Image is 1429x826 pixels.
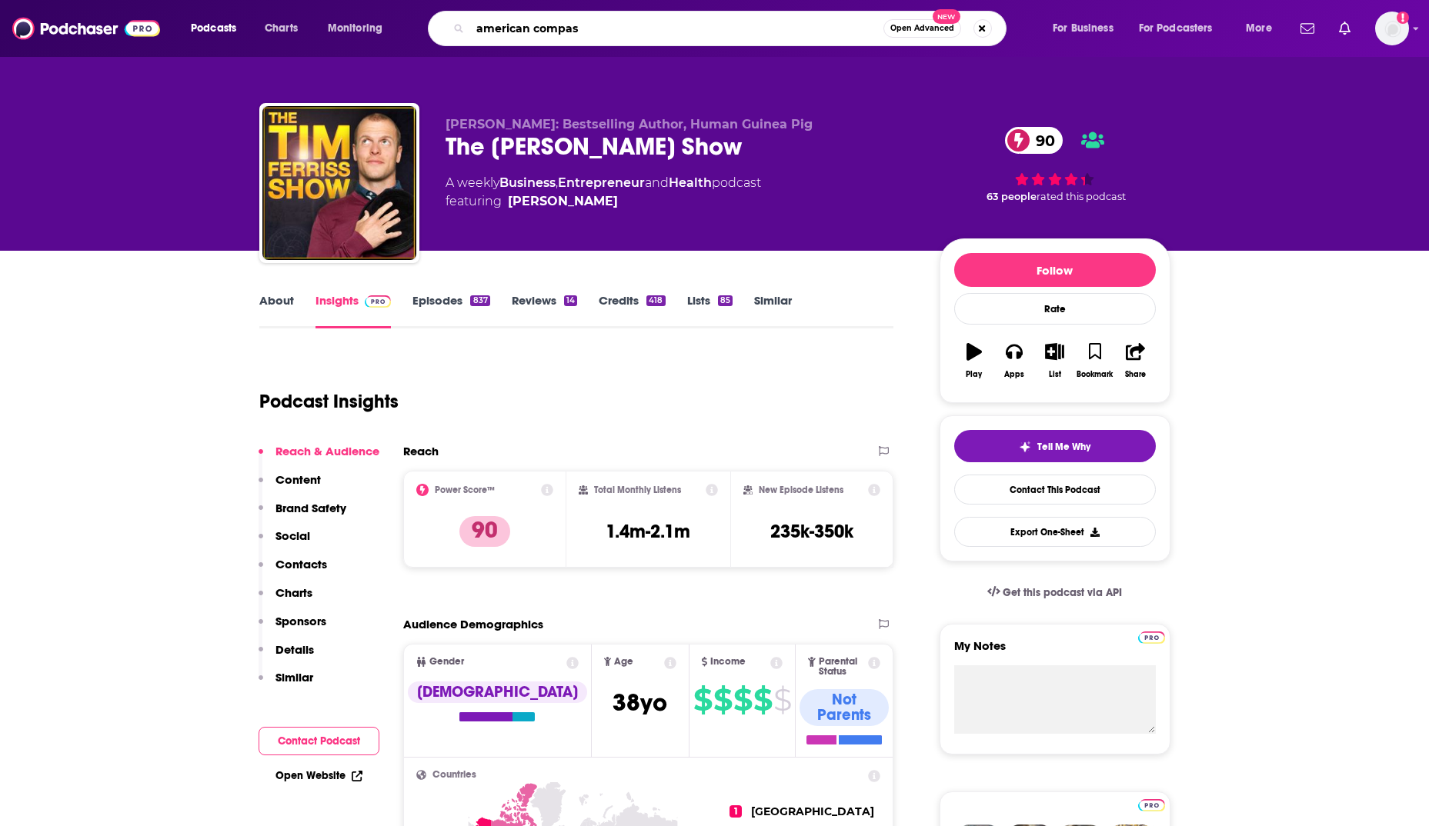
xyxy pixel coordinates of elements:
span: [GEOGRAPHIC_DATA] [751,804,874,818]
span: $ [713,688,732,712]
span: 63 people [987,191,1037,202]
button: Contacts [259,557,327,585]
div: Bookmark [1077,370,1113,379]
button: open menu [1235,16,1291,41]
img: The Tim Ferriss Show [262,106,416,260]
img: User Profile [1375,12,1409,45]
span: $ [733,688,752,712]
span: Get this podcast via API [1003,586,1122,599]
img: Podchaser Pro [1138,799,1165,811]
button: Reach & Audience [259,444,379,472]
button: Share [1115,333,1155,388]
span: Age [614,657,633,667]
p: Similar [275,670,313,684]
span: Income [710,657,746,667]
div: Apps [1004,370,1024,379]
span: , [556,175,558,190]
button: Follow [954,253,1156,287]
button: Sponsors [259,614,326,642]
span: For Podcasters [1139,18,1213,39]
img: Podchaser Pro [1138,631,1165,644]
div: Not Parents [800,689,889,726]
a: About [259,293,294,328]
div: 85 [718,295,733,306]
div: 14 [564,295,577,306]
p: Contacts [275,557,327,571]
a: Entrepreneur [558,175,645,190]
img: Podchaser - Follow, Share and Rate Podcasts [12,14,160,43]
a: Pro website [1138,797,1165,811]
div: 90 63 peoplerated this podcast [940,117,1170,212]
div: Play [966,370,982,379]
div: Share [1125,370,1146,379]
span: rated this podcast [1037,191,1126,202]
button: Open AdvancedNew [883,19,961,38]
span: Logged in as SeanHerpolsheimer [1375,12,1409,45]
a: Lists85 [687,293,733,328]
p: Details [275,642,314,657]
span: More [1246,18,1272,39]
p: Charts [275,585,312,600]
h2: Reach [403,444,439,458]
div: Search podcasts, credits, & more... [442,11,1021,46]
span: $ [693,688,712,712]
a: 90 [1005,127,1063,154]
span: Open Advanced [890,25,954,32]
a: Credits418 [599,293,665,328]
h3: 235k-350k [770,520,853,543]
a: Similar [754,293,792,328]
p: Reach & Audience [275,444,379,458]
span: New [933,9,960,24]
button: Play [954,333,994,388]
div: List [1049,370,1061,379]
span: Charts [265,18,298,39]
button: open menu [317,16,402,41]
span: Podcasts [191,18,236,39]
span: 38 yo [613,688,667,718]
a: Show notifications dropdown [1294,15,1320,42]
a: Contact This Podcast [954,475,1156,505]
a: Charts [255,16,307,41]
button: tell me why sparkleTell Me Why [954,430,1156,462]
a: Get this podcast via API [975,574,1135,611]
div: Rate [954,293,1156,325]
h2: New Episode Listens [759,485,843,495]
p: Content [275,472,321,487]
button: Export One-Sheet [954,517,1156,547]
p: Brand Safety [275,501,346,515]
button: Show profile menu [1375,12,1409,45]
svg: Add a profile image [1397,12,1409,24]
h3: 1.4m-2.1m [606,520,690,543]
span: 1 [730,805,742,818]
h2: Total Monthly Listens [594,485,681,495]
span: $ [773,688,791,712]
label: My Notes [954,638,1156,665]
div: 418 [646,295,665,306]
img: Podchaser Pro [365,295,392,308]
span: and [645,175,669,190]
div: 837 [470,295,489,306]
p: Sponsors [275,614,326,628]
a: Health [669,175,712,190]
span: [PERSON_NAME]: Bestselling Author, Human Guinea Pig [446,117,813,132]
button: open menu [1129,16,1235,41]
input: Search podcasts, credits, & more... [470,16,883,41]
a: Business [499,175,556,190]
span: Monitoring [328,18,382,39]
button: List [1034,333,1074,388]
div: [DEMOGRAPHIC_DATA] [408,681,587,703]
button: Charts [259,585,312,614]
div: A weekly podcast [446,174,761,211]
button: Social [259,528,310,557]
span: Countries [432,770,476,780]
button: open menu [180,16,256,41]
img: tell me why sparkle [1019,441,1031,453]
button: Contact Podcast [259,727,379,755]
a: Episodes837 [412,293,489,328]
span: $ [753,688,772,712]
span: Tell Me Why [1037,441,1090,453]
span: 90 [1020,127,1063,154]
button: open menu [1042,16,1133,41]
p: Social [275,528,310,543]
